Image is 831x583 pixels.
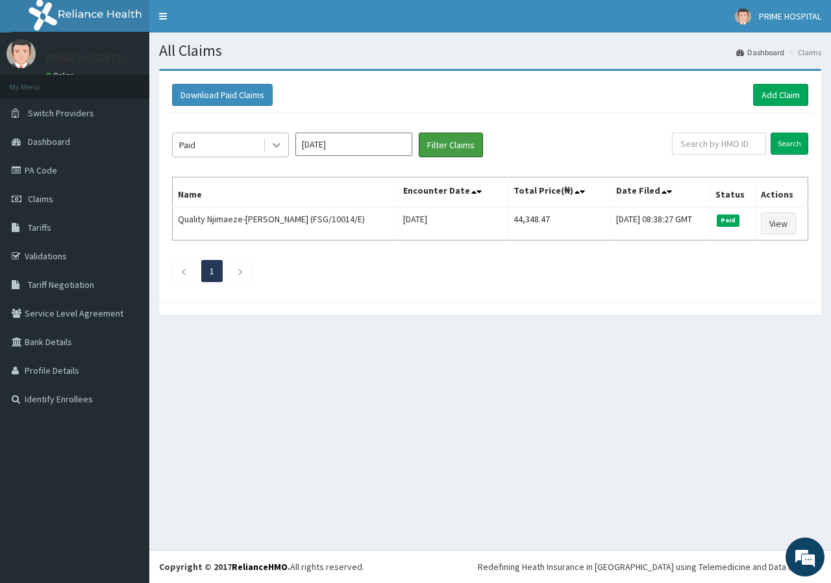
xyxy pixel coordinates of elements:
td: [DATE] 08:38:27 GMT [611,207,710,240]
input: Search by HMO ID [672,133,766,155]
a: Add Claim [753,84,808,106]
input: Select Month and Year [295,133,412,156]
input: Search [771,133,808,155]
button: Download Paid Claims [172,84,273,106]
th: Status [710,177,755,207]
span: Dashboard [28,136,70,148]
span: Tariff Negotiation [28,279,94,291]
a: RelianceHMO [232,561,288,573]
th: Actions [756,177,808,207]
a: Next page [238,265,243,277]
td: Quality Njimaeze-[PERSON_NAME] (FSG/10014/E) [173,207,398,240]
a: Online [45,71,77,80]
button: Filter Claims [419,133,483,157]
img: User Image [735,8,751,25]
footer: All rights reserved. [149,550,831,583]
a: Dashboard [736,47,784,58]
td: 44,348.47 [508,207,611,240]
p: PRIME HOSPITAL [45,53,129,64]
strong: Copyright © 2017 . [159,561,290,573]
span: Paid [717,214,740,226]
a: Previous page [180,265,186,277]
div: Paid [179,138,195,151]
th: Encounter Date [397,177,508,207]
td: [DATE] [397,207,508,240]
h1: All Claims [159,42,821,59]
a: Page 1 is your current page [210,265,214,277]
th: Name [173,177,398,207]
img: User Image [6,39,36,68]
th: Total Price(₦) [508,177,611,207]
span: Claims [28,193,53,205]
div: Redefining Heath Insurance in [GEOGRAPHIC_DATA] using Telemedicine and Data Science! [478,560,821,573]
span: Switch Providers [28,107,94,119]
span: PRIME HOSPITAL [759,10,821,22]
th: Date Filed [611,177,710,207]
a: View [761,213,796,235]
span: Tariffs [28,222,51,233]
li: Claims [786,47,821,58]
